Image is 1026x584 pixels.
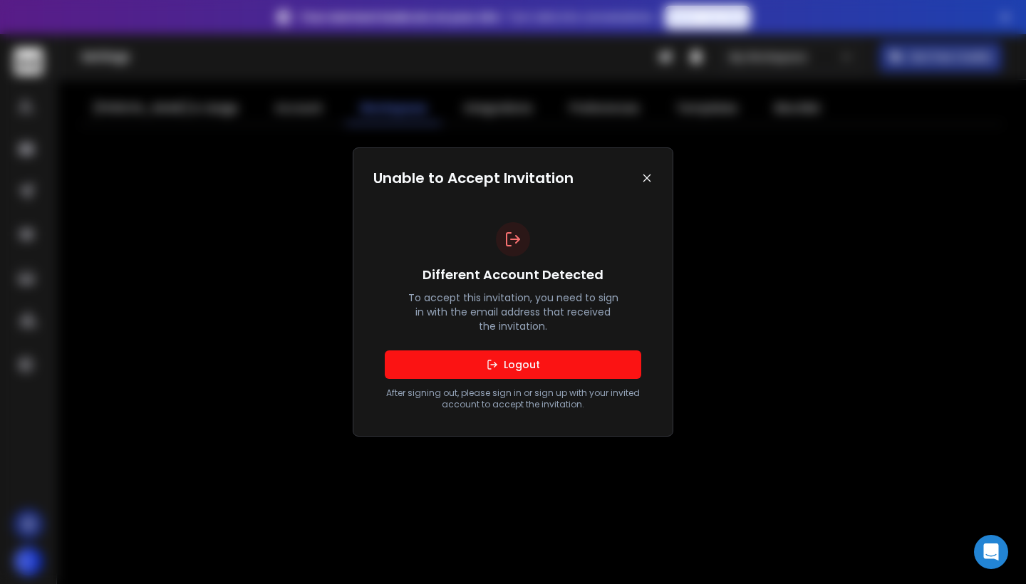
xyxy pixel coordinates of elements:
p: To accept this invitation, you need to sign in with the email address that received the invitation. [406,291,620,333]
p: After signing out, please sign in or sign up with your invited account to accept the invitation. [385,387,641,410]
h3: Different Account Detected [406,265,620,285]
button: Logout [385,350,641,379]
div: Open Intercom Messenger [974,535,1008,569]
h1: Unable to Accept Invitation [373,168,574,188]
